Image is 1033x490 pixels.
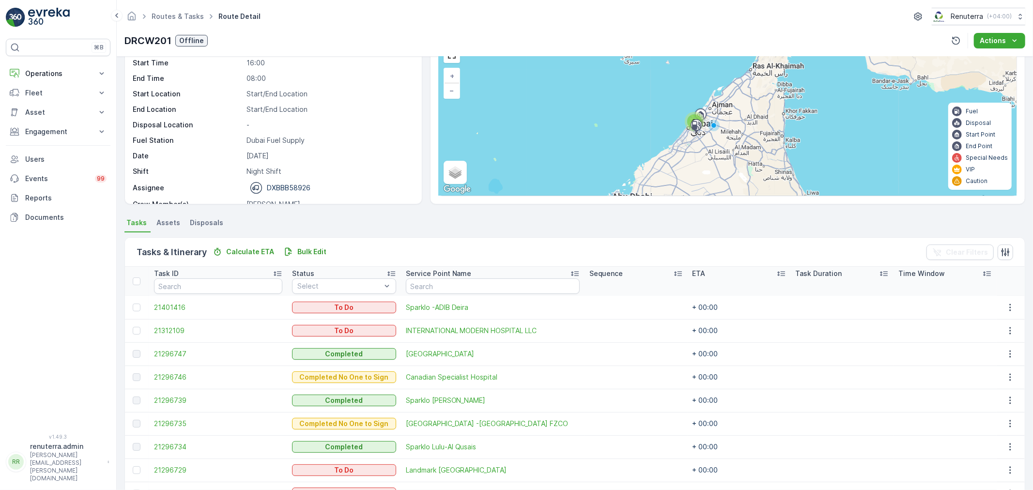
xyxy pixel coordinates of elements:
button: Completed No One to Sign [292,371,396,383]
a: Sparklo Lulu-Rashidiya [406,396,580,405]
p: 99 [97,175,105,183]
p: Select [297,281,381,291]
p: Task ID [154,269,179,278]
a: Landmark Summit Hotel [406,465,580,475]
span: 21296747 [154,349,282,359]
a: 21296735 [154,419,282,429]
p: Clear Filters [946,247,988,257]
p: ( +04:00 ) [987,13,1012,20]
p: [PERSON_NAME][EMAIL_ADDRESS][PERSON_NAME][DOMAIN_NAME] [30,451,103,482]
a: 21312109 [154,326,282,336]
p: Completed [325,349,363,359]
td: + 00:00 [688,435,791,459]
button: Renuterra(+04:00) [932,8,1025,25]
p: Renuterra [951,12,983,21]
button: Fleet [6,83,110,103]
p: Assignee [133,183,164,193]
a: 21296734 [154,442,282,452]
img: Screenshot_2024-07-26_at_13.33.01.png [932,11,947,22]
button: Bulk Edit [280,246,330,258]
p: Engagement [25,127,91,137]
a: Routes & Tasks [152,12,204,20]
td: + 00:00 [688,296,791,319]
span: Assets [156,218,180,228]
div: 9 [685,112,704,131]
button: Offline [175,35,208,46]
button: Asset [6,103,110,122]
button: To Do [292,302,396,313]
button: To Do [292,464,396,476]
p: Bulk Edit [297,247,326,257]
input: Search [154,278,282,294]
button: To Do [292,325,396,337]
a: Canadian Specialist Hospital [406,372,580,382]
span: [GEOGRAPHIC_DATA] [406,349,580,359]
p: Asset [25,107,91,117]
p: Documents [25,213,107,222]
button: Engagement [6,122,110,141]
p: To Do [334,465,354,475]
a: Users [6,150,110,169]
p: VIP [966,166,975,173]
button: Calculate ETA [209,246,278,258]
span: Route Detail [216,12,262,21]
div: 0 [439,42,1017,196]
p: To Do [334,303,354,312]
p: Completed [325,442,363,452]
p: Service Point Name [406,269,472,278]
p: [DATE] [247,151,412,161]
p: Night Shift [247,167,412,176]
img: logo_light-DOdMpM7g.png [28,8,70,27]
p: Crew Member(s) [133,199,243,209]
p: Fuel [966,107,978,115]
td: + 00:00 [688,389,791,412]
a: Events99 [6,169,110,188]
a: Reports [6,188,110,208]
input: Search [406,278,580,294]
p: DXBBB58926 [267,183,310,193]
a: 21296729 [154,465,282,475]
div: Toggle Row Selected [133,304,140,311]
p: Completed No One to Sign [299,419,388,429]
p: End Time [133,74,243,83]
a: Open this area in Google Maps (opens a new window) [441,183,473,196]
p: End Location [133,105,243,114]
span: INTERNATIONAL MODERN HOSPITAL LLC [406,326,580,336]
span: Sparklo -ADIB Deira [406,303,580,312]
p: Users [25,154,107,164]
span: − [449,86,454,94]
span: [GEOGRAPHIC_DATA] -[GEOGRAPHIC_DATA] FZCO [406,419,580,429]
p: Disposal [966,119,991,127]
span: + [450,72,454,80]
a: Documents [6,208,110,227]
span: Sparklo [PERSON_NAME] [406,396,580,405]
p: Start Time [133,58,243,68]
p: renuterra.admin [30,442,103,451]
span: Tasks [126,218,147,228]
span: Sparklo Lulu-Al Qusais [406,442,580,452]
button: Completed [292,395,396,406]
p: ⌘B [94,44,104,51]
p: Fuel Station [133,136,243,145]
button: Clear Filters [926,245,994,260]
p: DRCW201 [124,33,171,48]
div: Toggle Row Selected [133,327,140,335]
p: Operations [25,69,91,78]
a: Centara Mirage Beach Resort -Dubai FZCO [406,419,580,429]
button: Completed [292,441,396,453]
button: RRrenuterra.admin[PERSON_NAME][EMAIL_ADDRESS][PERSON_NAME][DOMAIN_NAME] [6,442,110,482]
button: Completed No One to Sign [292,418,396,429]
a: 21296739 [154,396,282,405]
span: v 1.49.3 [6,434,110,440]
td: + 00:00 [688,412,791,435]
p: Status [292,269,314,278]
p: ETA [693,269,706,278]
p: Sequence [589,269,623,278]
p: Reports [25,193,107,203]
a: Zoom In [445,69,459,83]
a: Zoom Out [445,83,459,98]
